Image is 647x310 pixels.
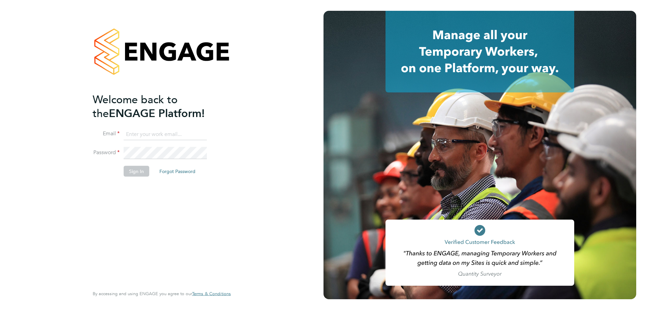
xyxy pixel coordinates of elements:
label: Password [93,149,120,156]
a: Terms & Conditions [192,291,231,297]
span: Welcome back to the [93,93,178,120]
label: Email [93,130,120,137]
span: By accessing and using ENGAGE you agree to our [93,291,231,297]
span: Terms & Conditions [192,291,231,297]
h2: ENGAGE Platform! [93,92,224,120]
input: Enter your work email... [124,128,207,140]
button: Sign In [124,166,149,177]
button: Forgot Password [154,166,201,177]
